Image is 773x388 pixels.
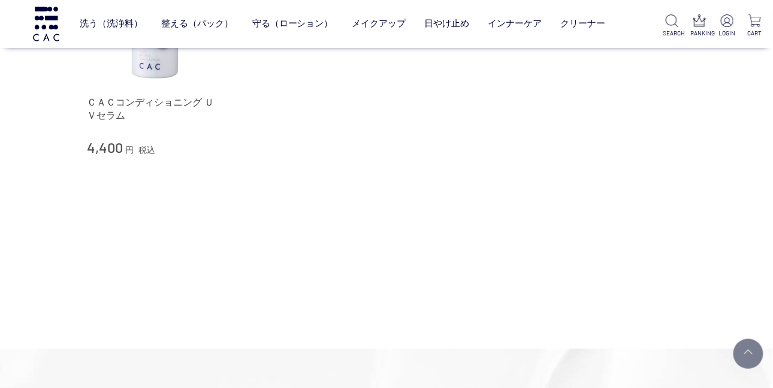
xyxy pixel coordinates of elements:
span: 円 [125,145,134,155]
a: SEARCH [663,14,681,38]
a: RANKING [690,14,708,38]
p: SEARCH [663,29,681,38]
a: LOGIN [718,14,736,38]
p: CART [746,29,764,38]
a: 守る（ローション） [252,9,333,40]
a: インナーケア [488,9,542,40]
a: メイクアップ [352,9,406,40]
a: CART [746,14,764,38]
a: 日やけ止め [424,9,469,40]
a: 洗う（洗浄料） [80,9,143,40]
img: logo [31,7,61,41]
a: ＣＡＣコンディショニング ＵＶセラム [87,96,224,122]
p: LOGIN [718,29,736,38]
span: 4,400 [87,139,123,156]
p: RANKING [690,29,708,38]
span: 税込 [138,145,155,155]
a: クリーナー [560,9,605,40]
a: 整える（パック） [162,9,234,40]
